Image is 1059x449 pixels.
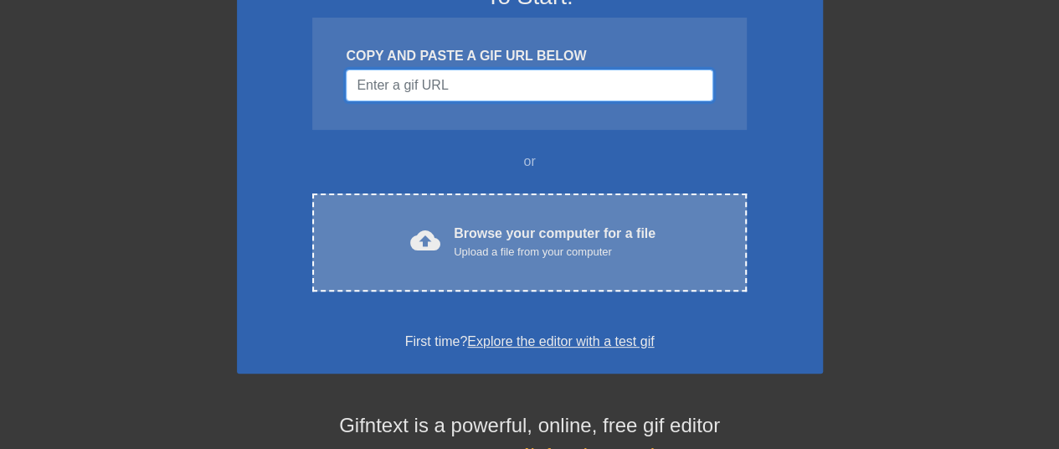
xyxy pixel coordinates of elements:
[346,46,712,66] div: COPY AND PASTE A GIF URL BELOW
[259,332,801,352] div: First time?
[454,244,655,261] div: Upload a file from your computer
[410,225,440,255] span: cloud_upload
[237,414,823,438] h4: Gifntext is a powerful, online, free gif editor
[454,224,655,261] div: Browse your computer for a file
[346,70,712,101] input: Username
[467,334,654,348] a: Explore the editor with a test gif
[280,152,779,172] div: or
